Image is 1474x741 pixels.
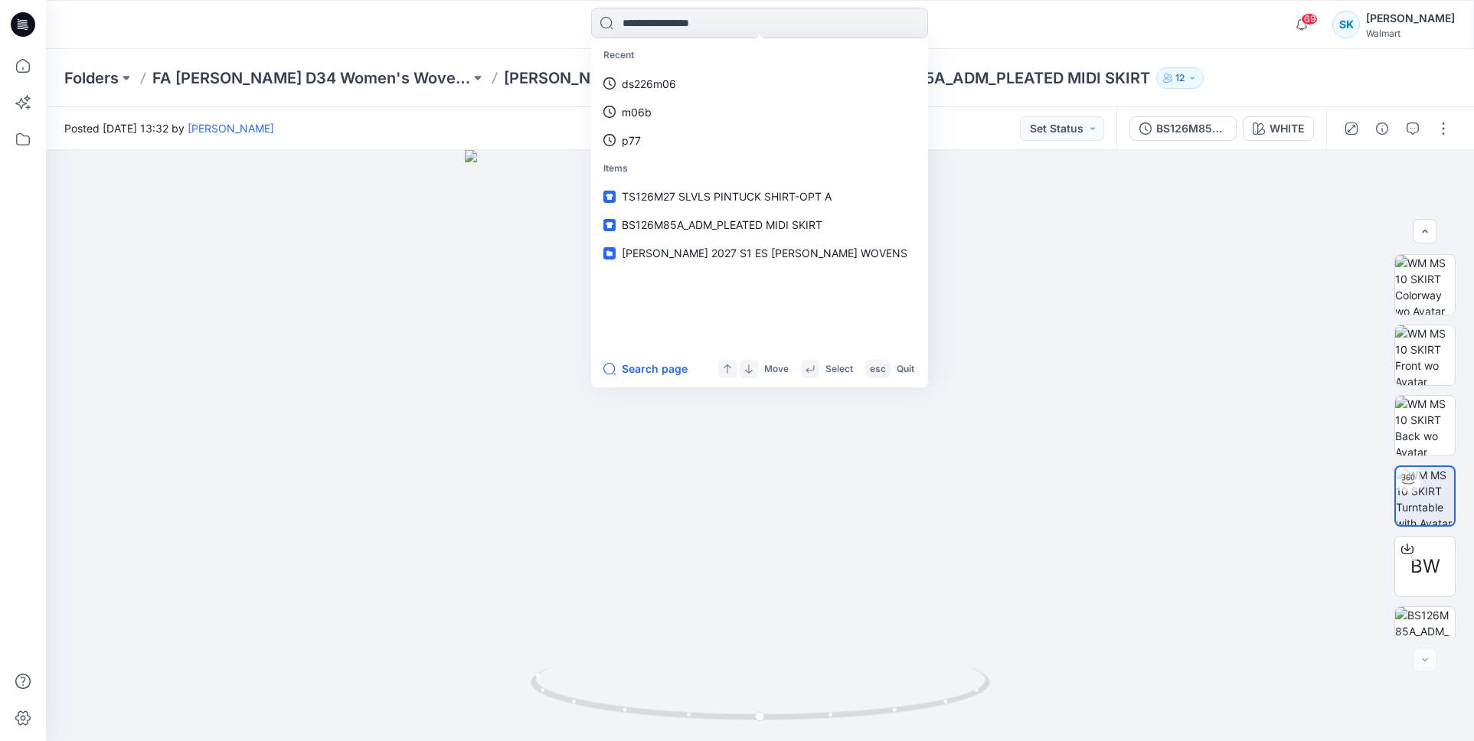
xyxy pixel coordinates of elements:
[64,120,274,136] span: Posted [DATE] 13:32 by
[1396,467,1454,525] img: WM MS 10 SKIRT Turntable with Avatar
[594,98,925,126] a: m06b
[1243,116,1314,141] button: WHITE
[1366,9,1455,28] div: [PERSON_NAME]
[1410,553,1440,580] span: BW
[603,360,688,378] button: Search page
[594,182,925,211] a: TS126M27 SLVLS PINTUCK SHIRT-OPT A
[1395,255,1455,315] img: WM MS 10 SKIRT Colorway wo Avatar
[1395,396,1455,455] img: WM MS 10 SKIRT Back wo Avatar
[1301,13,1318,25] span: 69
[622,76,676,92] p: ds226m06
[825,361,853,377] p: Select
[1366,28,1455,39] div: Walmart
[1175,70,1185,87] p: 12
[622,132,641,149] p: p77
[1156,120,1227,137] div: BS126M85B_ADM_PLEATED MIDI SKIRT A
[594,239,925,267] a: [PERSON_NAME] 2027 S1 ES [PERSON_NAME] WOVENS
[152,67,470,89] a: FA [PERSON_NAME] D34 Women's Wovens
[64,67,119,89] a: Folders
[594,126,925,155] a: p77
[764,361,789,377] p: Move
[622,190,832,203] span: TS126M27 SLVLS PINTUCK SHIRT-OPT A
[1129,116,1237,141] button: BS126M85B_ADM_PLEATED MIDI SKIRT A
[594,155,925,183] p: Items
[1370,116,1394,141] button: Details
[622,104,652,120] p: m06b
[856,67,1150,89] p: BS126M85A_ADM_PLEATED MIDI SKIRT
[870,361,886,377] p: esc
[188,122,274,135] a: [PERSON_NAME]
[622,246,907,260] span: [PERSON_NAME] 2027 S1 ES [PERSON_NAME] WOVENS
[622,218,822,231] span: BS126M85A_ADM_PLEATED MIDI SKIRT
[594,41,925,70] p: Recent
[594,211,925,239] a: BS126M85A_ADM_PLEATED MIDI SKIRT
[1156,67,1204,89] button: 12
[594,70,925,98] a: ds226m06
[1395,325,1455,385] img: WM MS 10 SKIRT Front wo Avatar
[1395,607,1455,667] img: BS126M85A_ADM_PLEATED MIDI SKIRT_WHITE_BS126M85A_ADM_PLEATED MIDI SKIRT_WHITE_Screenshot 2025-04-...
[1270,120,1304,137] div: WHITE
[1332,11,1360,38] div: SK
[504,67,822,89] a: [PERSON_NAME] 2027 S1 ES [PERSON_NAME] WOVENS
[897,361,914,377] p: Quit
